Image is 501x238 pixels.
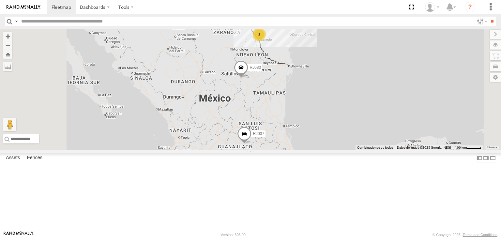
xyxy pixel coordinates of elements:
button: Zoom out [3,41,12,50]
a: Terms and Conditions [463,233,497,237]
span: RJ080 [250,65,261,70]
button: Zoom in [3,32,12,41]
label: Hide Summary Table [490,153,496,163]
div: syfan corp [423,2,442,12]
button: Arrastra al hombrecito al mapa para abrir Street View [3,118,16,131]
img: rand-logo.svg [7,5,40,9]
span: 100 km [455,146,466,149]
label: Map Settings [490,73,501,82]
label: Search Query [14,17,19,26]
label: Dock Summary Table to the Left [476,153,483,163]
label: Search Filter Options [474,17,488,26]
label: Fences [24,154,46,163]
span: RJ037 [253,131,264,136]
button: Combinaciones de teclas [357,145,393,150]
label: Dock Summary Table to the Right [483,153,489,163]
span: Datos del mapa ©2025 Google, INEGI [397,146,451,149]
a: Visit our Website [4,231,34,238]
label: Assets [3,154,23,163]
div: © Copyright 2025 - [433,233,497,237]
label: Measure [3,62,12,71]
button: Escala del mapa: 100 km por 43 píxeles [453,145,483,150]
div: 3 [253,28,266,41]
button: Zoom Home [3,50,12,59]
i: ? [465,2,475,12]
a: Términos (se abre en una nueva pestaña) [487,146,497,149]
div: Version: 306.00 [221,233,246,237]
